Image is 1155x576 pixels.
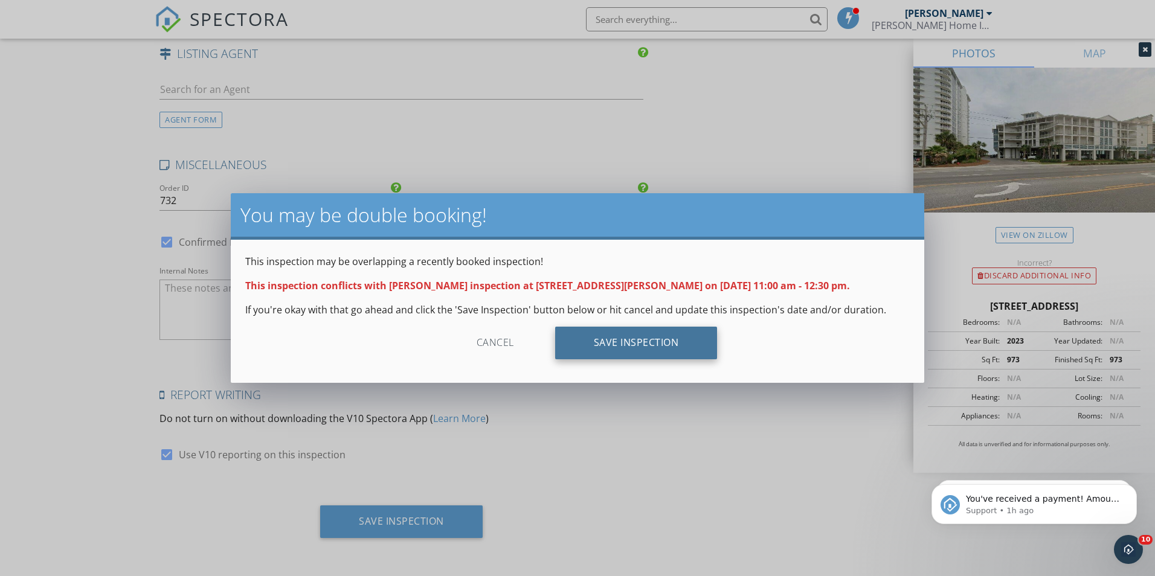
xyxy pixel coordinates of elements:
div: Cancel [438,327,553,359]
iframe: Intercom notifications message [913,459,1155,543]
p: If you're okay with that go ahead and click the 'Save Inspection' button below or hit cancel and ... [245,302,909,317]
iframe: Intercom live chat [1114,535,1143,564]
div: Save Inspection [555,327,718,359]
p: This inspection may be overlapping a recently booked inspection! [245,254,909,269]
span: 10 [1139,535,1153,545]
h2: You may be double booking! [240,203,914,227]
strong: This inspection conflicts with [PERSON_NAME] inspection at [STREET_ADDRESS][PERSON_NAME] on [DATE... [245,279,850,292]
